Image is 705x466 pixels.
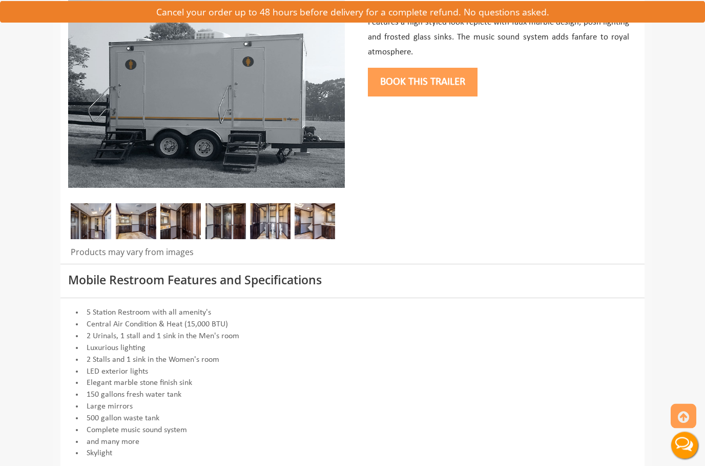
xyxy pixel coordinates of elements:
[68,247,345,264] div: Products may vary from images
[68,448,637,460] li: Skylight
[68,307,637,319] li: 5 Station Restroom with all amenity's
[205,204,246,240] img: Restroom Trailer
[68,331,637,343] li: 2 Urinals, 1 stall and 1 sink in the Men's room
[68,401,637,413] li: Large mirrors
[250,204,291,240] img: Restroom Trailer
[116,204,156,240] img: Restroom trailer rental
[68,437,637,449] li: and many more
[664,425,705,466] button: Live Chat
[68,413,637,425] li: 500 gallon waste tank
[68,378,637,390] li: Elegant marble stone finish sink
[295,204,335,240] img: Restroom Trailer
[160,204,201,240] img: Restroom Trailer
[68,390,637,401] li: 150 gallons fresh water tank
[68,343,637,355] li: Luxurious lighting
[68,355,637,366] li: 2 Stalls and 1 sink in the Women's room
[71,204,111,240] img: Restroom Trailer
[68,274,637,287] h3: Mobile Restroom Features and Specifications
[68,319,637,331] li: Central Air Condition & Heat (15,000 BTU)
[68,425,637,437] li: Complete music sound system
[68,366,637,378] li: LED exterior lights
[368,68,478,97] button: Book this trailer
